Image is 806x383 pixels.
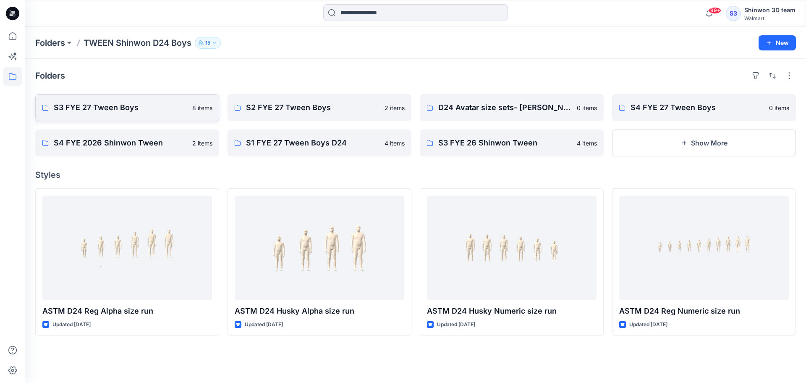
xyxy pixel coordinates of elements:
[52,320,91,329] p: Updated [DATE]
[427,195,597,300] a: ASTM D24 Husky Numeric size run
[385,103,405,112] p: 2 items
[619,305,789,317] p: ASTM D24 Reg Numeric size run
[438,137,572,149] p: S3 FYE 26 Shinwon Tween
[35,71,65,81] h4: Folders
[228,94,411,121] a: S2 FYE 27 Tween Boys2 items
[629,320,667,329] p: Updated [DATE]
[577,139,597,148] p: 4 items
[769,103,789,112] p: 0 items
[195,37,221,49] button: 15
[709,7,721,14] span: 99+
[427,305,597,317] p: ASTM D24 Husky Numeric size run
[612,129,796,156] button: Show More
[619,195,789,300] a: ASTM D24 Reg Numeric size run
[744,5,796,15] div: Shinwon 3D team
[205,38,210,48] p: 15
[235,195,404,300] a: ASTM D24 Husky Alpha size run
[54,137,187,149] p: S4 FYE 2026 Shinwon Tween
[84,37,191,49] p: TWEEN Shinwon D24 Boys
[385,139,405,148] p: 4 items
[35,37,65,49] a: Folders
[35,94,219,121] a: S3 FYE 27 Tween Boys8 items
[420,129,604,156] a: S3 FYE 26 Shinwon Tween4 items
[438,102,572,114] p: D24 Avatar size sets- [PERSON_NAME]
[631,102,764,114] p: S4 FYE 27 Tween Boys
[228,129,411,156] a: S1 FYE 27 Tween Boys D244 items
[759,35,796,50] button: New
[420,94,604,121] a: D24 Avatar size sets- [PERSON_NAME]0 items
[612,94,796,121] a: S4 FYE 27 Tween Boys0 items
[246,137,379,149] p: S1 FYE 27 Tween Boys D24
[42,195,212,300] a: ASTM D24 Reg Alpha size run
[245,320,283,329] p: Updated [DATE]
[54,102,187,114] p: S3 FYE 27 Tween Boys
[726,6,741,21] div: S3
[35,170,796,180] h4: Styles
[42,305,212,317] p: ASTM D24 Reg Alpha size run
[577,103,597,112] p: 0 items
[192,103,212,112] p: 8 items
[437,320,475,329] p: Updated [DATE]
[35,129,219,156] a: S4 FYE 2026 Shinwon Tween2 items
[246,102,379,114] p: S2 FYE 27 Tween Boys
[192,139,212,148] p: 2 items
[235,305,404,317] p: ASTM D24 Husky Alpha size run
[744,15,796,21] div: Walmart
